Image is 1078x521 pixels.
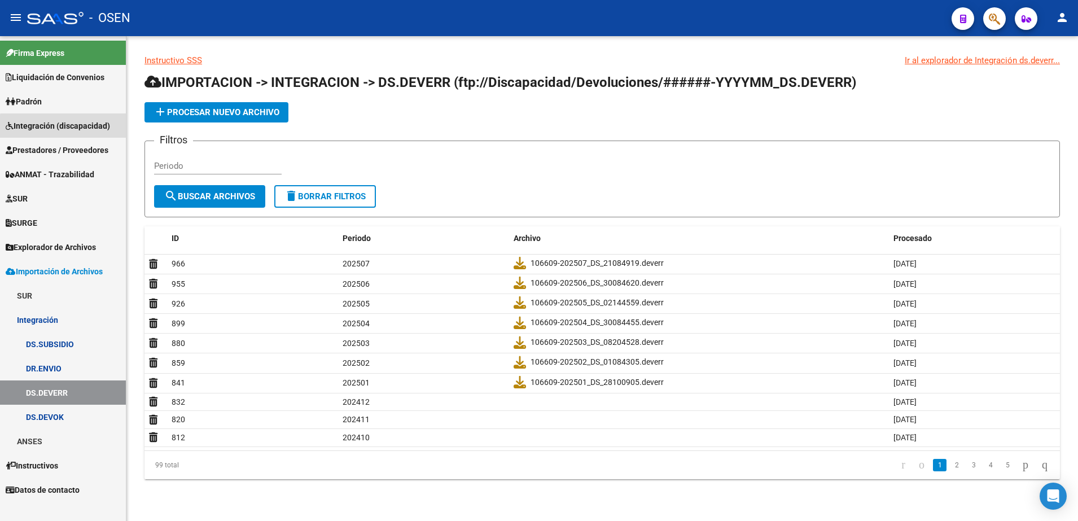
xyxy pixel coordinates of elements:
button: Buscar Archivos [154,185,265,208]
li: page 2 [948,456,965,475]
span: Procesado [893,234,932,243]
span: 966 [172,259,185,268]
datatable-header-cell: Archivo [509,226,889,251]
button: Procesar nuevo archivo [144,102,288,122]
a: Instructivo SSS [144,55,202,65]
span: Archivo [514,234,541,243]
div: 99 total [144,451,326,479]
span: 880 [172,339,185,348]
span: 955 [172,279,185,288]
span: ID [172,234,179,243]
span: 832 [172,397,185,406]
span: Buscar Archivos [164,191,255,202]
datatable-header-cell: Periodo [338,226,509,251]
span: 106609-202507_DS_21084919.deverr [531,257,664,270]
datatable-header-cell: ID [167,226,338,251]
a: go to last page [1037,459,1053,471]
div: [DATE] [893,278,1055,291]
span: Datos de contacto [6,484,80,496]
span: Liquidación de Convenios [6,71,104,84]
span: 106609-202505_DS_02144559.deverr [531,296,664,309]
span: Explorador de Archivos [6,241,96,253]
span: 106609-202503_DS_08204528.deverr [531,336,664,349]
a: 4 [984,459,997,471]
span: Procesar nuevo archivo [154,107,279,117]
span: Firma Express [6,47,64,59]
span: 202412 [343,397,370,406]
span: 820 [172,415,185,424]
div: [DATE] [893,337,1055,350]
a: 5 [1001,459,1014,471]
a: 1 [933,459,946,471]
span: Padrón [6,95,42,108]
span: 106609-202506_DS_30084620.deverr [531,277,664,290]
span: 926 [172,299,185,308]
span: 202507 [343,259,370,268]
div: Open Intercom Messenger [1040,483,1067,510]
span: 202410 [343,433,370,442]
div: Ir al explorador de Integración ds.deverr... [905,54,1060,67]
span: 859 [172,358,185,367]
span: ANMAT - Trazabilidad [6,168,94,181]
h3: Filtros [154,132,193,148]
li: page 3 [965,456,982,475]
mat-icon: search [164,189,178,203]
span: Importación de Archivos [6,265,103,278]
span: 899 [172,319,185,328]
span: 202505 [343,299,370,308]
span: - OSEN [89,6,130,30]
span: Instructivos [6,459,58,472]
span: 106609-202502_DS_01084305.deverr [531,356,664,369]
span: 202411 [343,415,370,424]
span: 202501 [343,378,370,387]
div: [DATE] [893,317,1055,330]
div: [DATE] [893,297,1055,310]
span: 812 [172,433,185,442]
span: IMPORTACION -> INTEGRACION -> DS.DEVERR (ftp://Discapacidad/Devoluciones/######-YYYYMM_DS.DEVERR) [144,75,856,90]
div: [DATE] [893,413,1055,426]
div: [DATE] [893,357,1055,370]
li: page 1 [931,456,948,475]
span: 841 [172,378,185,387]
span: Periodo [343,234,371,243]
span: SUR [6,192,28,205]
span: 202506 [343,279,370,288]
datatable-header-cell: Procesado [889,226,1060,251]
a: go to previous page [914,459,930,471]
span: Prestadores / Proveedores [6,144,108,156]
li: page 5 [999,456,1016,475]
span: Borrar Filtros [284,191,366,202]
li: page 4 [982,456,999,475]
div: [DATE] [893,396,1055,409]
span: 202502 [343,358,370,367]
a: go to next page [1018,459,1033,471]
div: [DATE] [893,257,1055,270]
div: [DATE] [893,376,1055,389]
button: Borrar Filtros [274,185,376,208]
span: 106609-202501_DS_28100905.deverr [531,376,664,389]
a: go to first page [896,459,910,471]
div: [DATE] [893,431,1055,444]
span: 202504 [343,319,370,328]
mat-icon: menu [9,11,23,24]
a: 2 [950,459,963,471]
mat-icon: person [1055,11,1069,24]
span: SURGE [6,217,37,229]
span: 202503 [343,339,370,348]
a: 3 [967,459,980,471]
mat-icon: delete [284,189,298,203]
mat-icon: add [154,105,167,119]
span: Integración (discapacidad) [6,120,110,132]
span: 106609-202504_DS_30084455.deverr [531,316,664,329]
